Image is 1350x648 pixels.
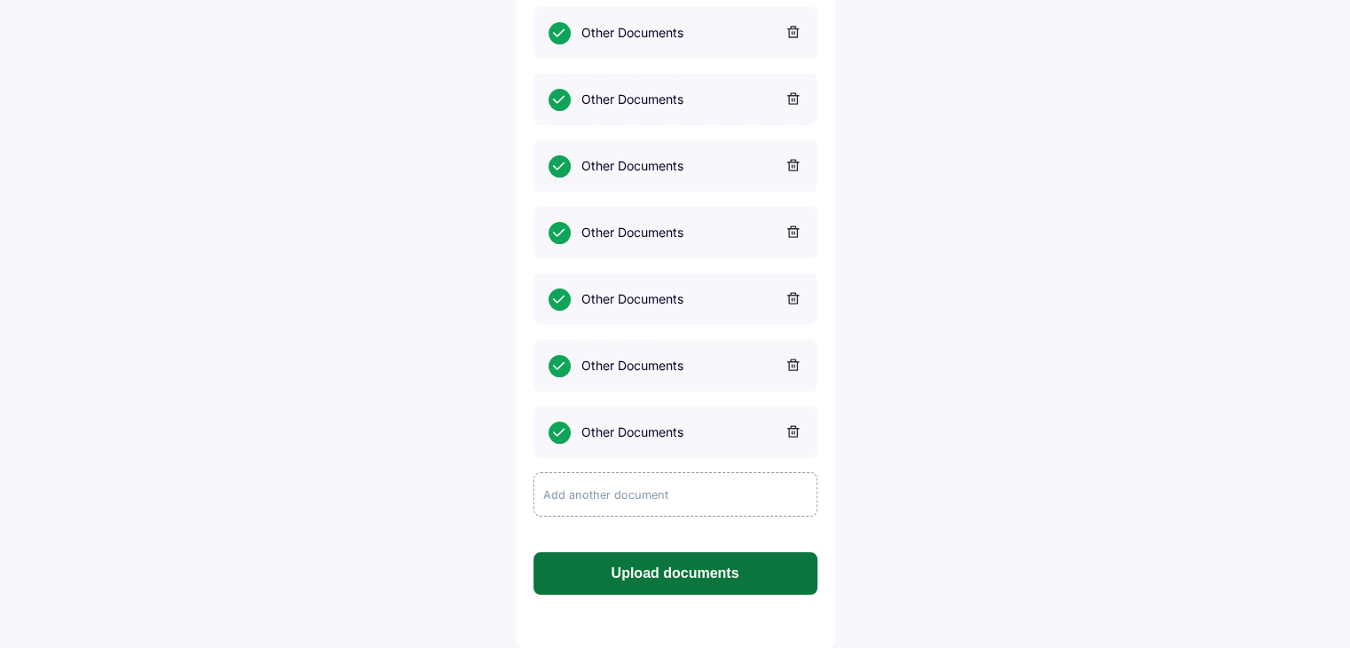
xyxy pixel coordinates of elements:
[581,224,802,241] div: Other Documents
[533,472,817,517] div: Add another document
[581,24,802,42] div: Other Documents
[581,357,802,375] div: Other Documents
[581,423,802,441] div: Other Documents
[581,91,802,108] div: Other Documents
[581,290,802,308] div: Other Documents
[581,157,802,175] div: Other Documents
[533,552,817,595] button: Upload documents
